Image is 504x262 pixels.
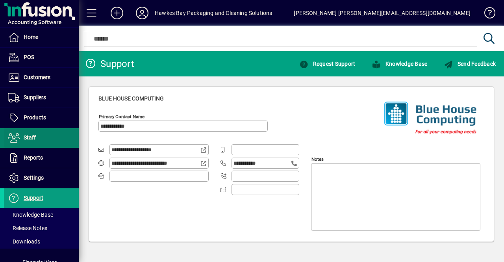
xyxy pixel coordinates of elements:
[4,208,79,221] a: Knowledge Base
[24,114,46,121] span: Products
[4,88,79,108] a: Suppliers
[478,2,494,27] a: Knowledge Base
[442,57,498,71] button: Send Feedback
[24,74,50,80] span: Customers
[372,61,427,67] span: Knowledge Base
[311,156,324,162] mat-label: Notes
[24,134,36,141] span: Staff
[297,57,357,71] button: Request Support
[4,48,79,67] a: POS
[8,225,47,231] span: Release Notes
[4,108,79,128] a: Products
[24,34,38,40] span: Home
[4,68,79,87] a: Customers
[4,168,79,188] a: Settings
[24,195,43,201] span: Support
[299,61,355,67] span: Request Support
[130,6,155,20] button: Profile
[4,28,79,47] a: Home
[24,175,44,181] span: Settings
[363,57,435,71] a: Knowledge Base
[370,57,429,71] button: Knowledge Base
[8,212,53,218] span: Knowledge Base
[24,154,43,161] span: Reports
[4,235,79,248] a: Downloads
[444,61,496,67] span: Send Feedback
[4,221,79,235] a: Release Notes
[98,95,164,102] span: Blue House Computing
[4,148,79,168] a: Reports
[294,7,471,19] div: [PERSON_NAME] [PERSON_NAME][EMAIL_ADDRESS][DOMAIN_NAME]
[99,114,145,119] mat-label: Primary Contact Name
[85,58,134,70] div: Support
[24,54,34,60] span: POS
[104,6,130,20] button: Add
[4,128,79,148] a: Staff
[8,238,40,245] span: Downloads
[24,94,46,100] span: Suppliers
[155,7,272,19] div: Hawkes Bay Packaging and Cleaning Solutions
